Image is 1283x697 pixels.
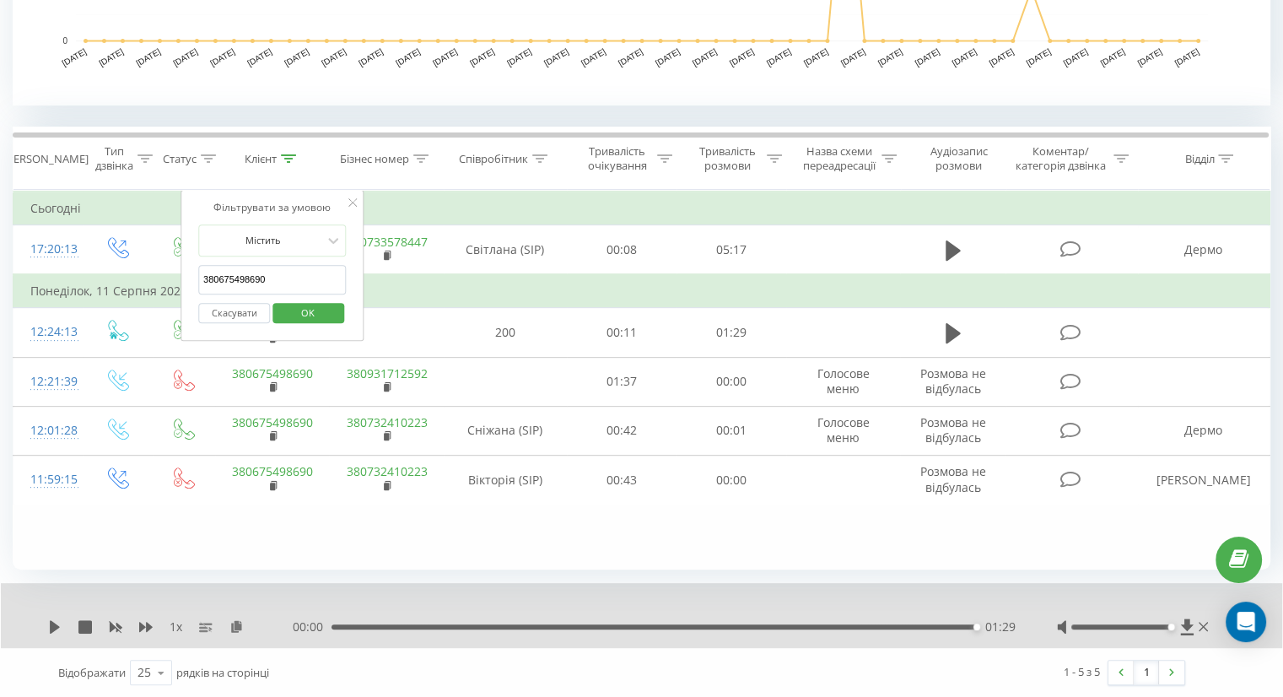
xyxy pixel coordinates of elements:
[728,46,756,68] text: [DATE]
[444,456,567,505] td: Вікторія (SIP)
[1064,663,1100,680] div: 1 - 5 з 5
[357,46,385,68] text: [DATE]
[567,456,677,505] td: 00:43
[691,46,719,68] text: [DATE]
[802,46,830,68] text: [DATE]
[232,463,313,479] a: 380675498690
[973,624,980,630] div: Accessibility label
[692,144,763,173] div: Тривалість розмови
[95,144,133,173] div: Тип дзвінка
[245,152,277,166] div: Клієнт
[580,46,607,68] text: [DATE]
[876,46,904,68] text: [DATE]
[1062,46,1090,68] text: [DATE]
[283,46,310,68] text: [DATE]
[1138,456,1270,505] td: [PERSON_NAME]
[97,46,125,68] text: [DATE]
[920,365,986,397] span: Розмова не відбулась
[444,225,567,275] td: Світлана (SIP)
[1172,46,1200,68] text: [DATE]
[170,619,182,635] span: 1 x
[567,406,677,455] td: 00:42
[677,456,786,505] td: 00:00
[137,664,151,681] div: 25
[1136,46,1164,68] text: [DATE]
[1134,661,1159,684] a: 1
[459,152,528,166] div: Співробітник
[208,46,236,68] text: [DATE]
[505,46,533,68] text: [DATE]
[60,46,88,68] text: [DATE]
[272,303,344,324] button: OK
[542,46,570,68] text: [DATE]
[62,36,67,46] text: 0
[468,46,496,68] text: [DATE]
[171,46,199,68] text: [DATE]
[346,463,427,479] a: 380732410223
[30,233,67,266] div: 17:20:13
[617,46,644,68] text: [DATE]
[677,225,786,275] td: 05:17
[198,303,270,324] button: Скасувати
[654,46,682,68] text: [DATE]
[1184,152,1214,166] div: Відділ
[786,406,900,455] td: Голосове меню
[839,46,867,68] text: [DATE]
[677,308,786,357] td: 01:29
[284,300,332,326] span: OK
[245,46,273,68] text: [DATE]
[431,46,459,68] text: [DATE]
[920,463,986,494] span: Розмова не відбулась
[567,225,677,275] td: 00:08
[163,152,197,166] div: Статус
[1138,225,1270,275] td: Дермо
[567,357,677,406] td: 01:37
[1226,602,1266,642] div: Open Intercom Messenger
[677,406,786,455] td: 00:01
[765,46,793,68] text: [DATE]
[13,274,1270,308] td: Понеділок, 11 Серпня 2025
[198,199,347,216] div: Фільтрувати за умовою
[801,144,876,173] div: Назва схеми переадресації
[988,46,1016,68] text: [DATE]
[916,144,1002,173] div: Аудіозапис розмови
[444,406,567,455] td: Сніжана (SIP)
[444,308,567,357] td: 200
[340,152,409,166] div: Бізнес номер
[30,414,67,447] div: 12:01:28
[1099,46,1127,68] text: [DATE]
[786,357,900,406] td: Голосове меню
[198,265,347,294] input: Введіть значення
[920,414,986,446] span: Розмова не відбулась
[951,46,978,68] text: [DATE]
[984,619,1015,635] span: 01:29
[582,144,653,173] div: Тривалість очікування
[1011,144,1109,173] div: Коментар/категорія дзвінка
[232,365,313,381] a: 380675498690
[3,152,89,166] div: [PERSON_NAME]
[1138,406,1270,455] td: Дермо
[346,234,427,250] a: 380733578447
[30,365,67,398] div: 12:21:39
[232,414,313,430] a: 380675498690
[1167,624,1174,630] div: Accessibility label
[58,665,126,680] span: Відображати
[914,46,941,68] text: [DATE]
[293,619,332,635] span: 00:00
[134,46,162,68] text: [DATE]
[30,316,67,348] div: 12:24:13
[677,357,786,406] td: 00:00
[30,463,67,496] div: 11:59:15
[346,414,427,430] a: 380732410223
[394,46,422,68] text: [DATE]
[320,46,348,68] text: [DATE]
[176,665,269,680] span: рядків на сторінці
[13,192,1270,225] td: Сьогодні
[567,308,677,357] td: 00:11
[1025,46,1053,68] text: [DATE]
[346,365,427,381] a: 380931712592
